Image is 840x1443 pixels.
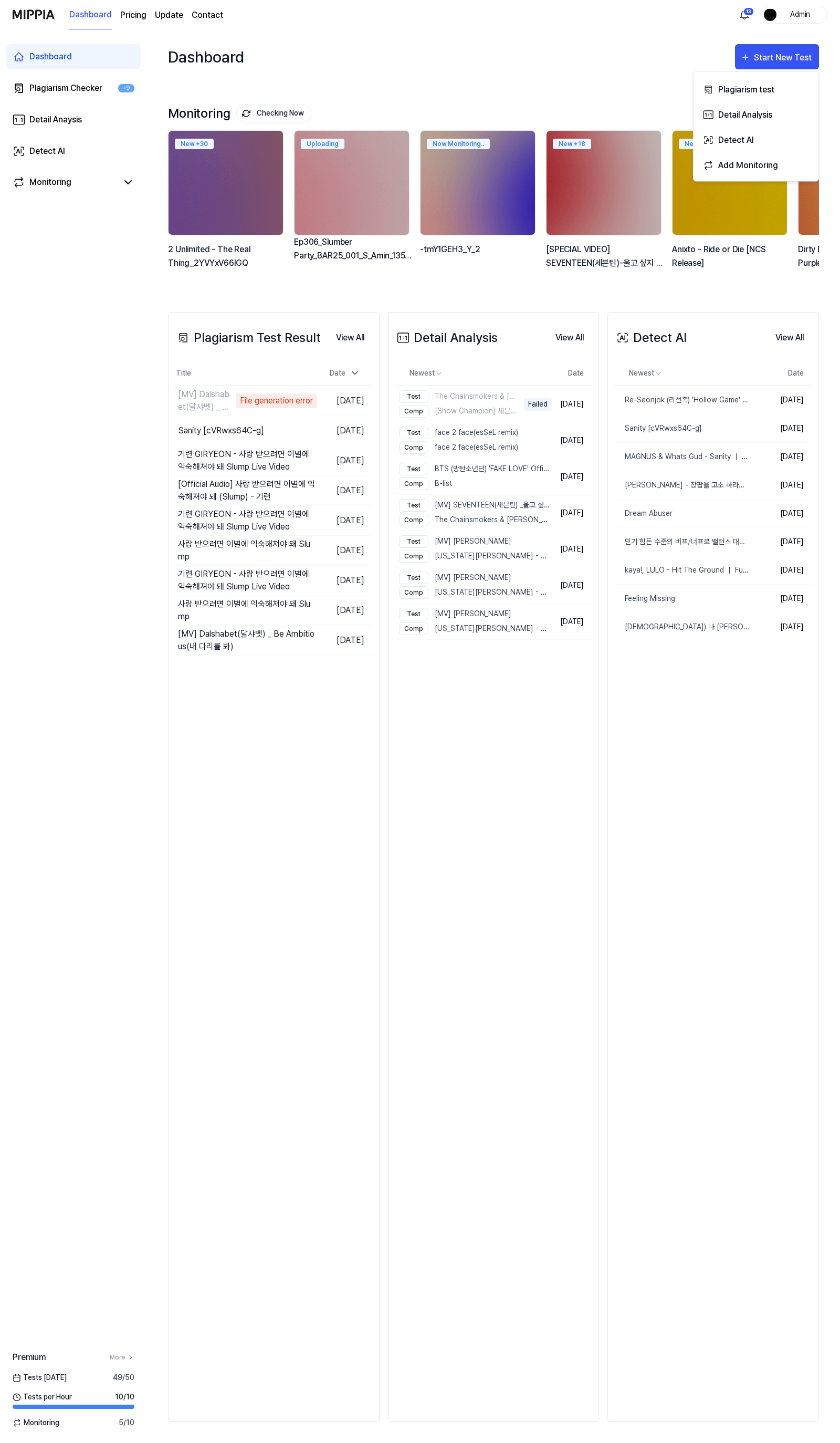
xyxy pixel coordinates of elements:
div: Test [399,427,428,439]
div: [MV] Dalshabet(달샤벳) _ Be Ambitious(내 다리를 봐) [178,388,233,413]
div: Plagiarism Test Result [175,328,321,347]
span: Premium [13,1351,46,1364]
a: Testface 2 face(esSeL remix)Compface 2 face(esSeL remix) [395,422,552,458]
div: Test [399,572,428,584]
a: kaya!, LULO - Hit The Ground ｜ Future House ｜ NCS [614,556,751,584]
button: View All [547,327,592,348]
div: [SPECIAL VIDEO] SEVENTEEN(세븐틴)-울고 싶지 않아(Don't Wanna Cry) Part Switch ver. [546,243,664,269]
div: Anixto - Ride or Die [NCS Release] [672,243,790,269]
td: [DATE] [751,414,812,443]
a: MAGNUS & Whats Gud - Sanity ｜ Bass House ｜ NCS - C [614,443,751,471]
a: New +9backgroundIamgeAnixto - Ride or Die [NCS Release] [672,130,790,281]
div: Comp [399,586,428,599]
td: [DATE] [552,495,592,531]
div: The Chainsmokers & [PERSON_NAME] - Something Just Like This (Lyric) [399,390,520,403]
div: 기련 GIRYEON - 사랑 받으려면 이별에 익숙해져야 돼 Slump Live Video [178,568,317,593]
a: Monitoring [13,176,118,189]
div: New + 9 [679,139,714,149]
a: Detect AI [6,139,141,164]
div: Monitoring [29,176,71,189]
a: Plagiarism Checker+9 [6,76,141,101]
td: [DATE] [317,416,373,446]
td: [DATE] [552,459,592,495]
a: Test[MV] [PERSON_NAME]Comp[US_STATE][PERSON_NAME] - We'll Never Know (prod. by [GEOGRAPHIC_DATA]) [395,604,552,639]
img: backgroundIamge [169,131,283,235]
div: Ep306_Slumber Party_BAR25_001_S_Amin_135_Ashley Fulton_V2 [294,235,412,262]
a: View All [547,327,592,348]
div: [MV] [PERSON_NAME] [399,572,550,584]
td: [DATE] [751,443,812,471]
img: profile [764,8,776,21]
div: Date [325,365,364,382]
div: Dashboard [29,50,72,63]
td: [DATE] [317,476,373,506]
div: Comp [399,514,428,526]
div: Sanity [cVRwxs64C-g] [178,424,264,437]
div: Failed [524,398,552,411]
div: face 2 face(esSeL remix) [399,441,518,454]
div: [MV] [PERSON_NAME] [399,608,550,620]
span: 10 / 10 [115,1392,134,1403]
div: [DEMOGRAPHIC_DATA]) 나 [PERSON_NAME] 알게 되고[PERSON_NAME] [614,621,751,632]
div: Plagiarism Checker [29,82,102,95]
span: Tests [DATE] [13,1372,67,1383]
div: Start New Test [754,51,814,65]
a: Test[MV] [PERSON_NAME]Comp[US_STATE][PERSON_NAME] - We'll Never Know (prod. by [GEOGRAPHIC_DATA]) [395,531,552,567]
div: [MV] Dalshabet(달샤벳) _ Be Ambitious(내 다리를 봐) [178,628,317,653]
button: Add Monitoring [698,152,814,177]
a: Update [155,9,183,22]
td: [DATE] [552,386,592,422]
td: [DATE] [317,596,373,626]
td: [DATE] [317,626,373,656]
td: [DATE] [317,386,373,416]
div: Now Monitoring.. [427,139,490,149]
td: [DATE] [751,556,812,585]
div: [PERSON_NAME] - 창팝을 고소 하라고？ 즐기면 되잖아 MV [614,480,751,491]
div: Feeling Missing [614,593,675,604]
div: Detail Analysis [718,108,810,121]
div: [Official Audio] 사랑 받으려면 이별에 익숙해져야 돼 (Slump) - 기련 [178,478,317,503]
div: kaya!, LULO - Hit The Ground ｜ Future House ｜ NCS [614,565,751,576]
button: Detail Analysis [698,101,814,127]
div: [MV] [PERSON_NAME] [399,535,550,548]
a: New +18backgroundIamge[SPECIAL VIDEO] SEVENTEEN(세븐틴)-울고 싶지 않아(Don't Wanna Cry) Part Switch ver. [546,130,664,281]
td: [DATE] [317,446,373,476]
div: 2 Unlimited - The Real Thing_2YVYxV66lGQ [168,243,286,269]
div: Detect AI [614,328,687,347]
a: Now Monitoring..backgroundIamge-tmY1GEH3_Y_2 [420,130,538,281]
div: [MV] SEVENTEEN(세븐틴) _울고 싶지 않아(Dont Wanna Cry) [399,499,550,512]
img: monitoring Icon [242,109,250,118]
a: [DEMOGRAPHIC_DATA]) 나 [PERSON_NAME] 알게 되고[PERSON_NAME] [614,613,751,641]
th: Title [175,361,317,386]
div: Test [399,535,428,548]
a: Contact [192,9,223,22]
div: Detect AI [29,145,65,158]
button: Detect AI [698,127,814,152]
img: 알림 [738,8,751,21]
td: [DATE] [317,566,373,596]
div: Uploading [301,139,344,149]
a: 믿기 힘든 수준의 버프⧸너프로 밸런스 대격변이 다가옵니다.. 25.16 패치 미리보기! [614,528,751,556]
a: View All [328,327,373,348]
button: Plagiarism test [698,76,814,101]
div: 믿기 힘든 수준의 버프⧸너프로 밸런스 대격변이 다가옵니다.. 25.16 패치 미리보기! [614,536,751,547]
td: [DATE] [552,604,592,640]
div: Re-Seonjok (리선족) 'Hollow Game' MV [614,395,751,406]
div: New + 18 [553,139,591,149]
div: [US_STATE][PERSON_NAME] - We'll Never Know (prod. by [GEOGRAPHIC_DATA]) [399,550,550,563]
a: Dashboard [6,44,141,69]
img: backgroundIamge [547,131,661,235]
div: Comp [399,622,428,635]
a: TestThe Chainsmokers & [PERSON_NAME] - Something Just Like This (Lyric)Comp[Show Champion] 세븐틴 - ... [395,386,552,422]
div: 13 [743,7,754,16]
div: -tmY1GEH3_Y_2 [420,243,538,269]
div: Test [399,390,428,403]
div: 기련 GIRYEON - 사랑 받으려면 이별에 익숙해져야 돼 Slump Live Video [178,508,317,533]
div: 사랑 받으려면 이별에 익숙해져야 돼 Slump [178,598,317,623]
td: [DATE] [751,386,812,414]
img: backgroundIamge [421,131,535,235]
div: Dream Abuser [614,508,673,519]
td: [DATE] [751,471,812,500]
div: Detect AI [718,133,810,147]
a: Test[MV] SEVENTEEN(세븐틴) _울고 싶지 않아(Dont Wanna Cry)CompThe Chainsmokers & [PERSON_NAME] - Something... [395,495,552,531]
